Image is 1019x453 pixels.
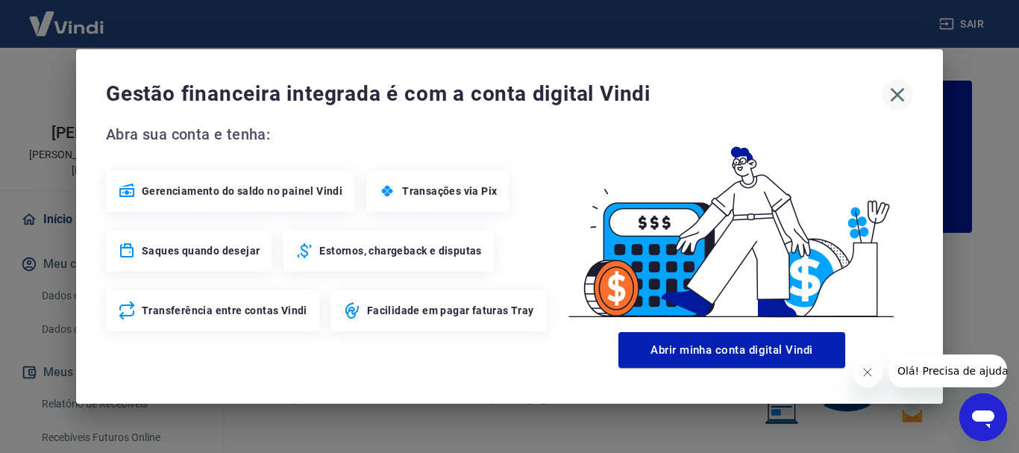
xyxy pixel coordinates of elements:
[106,79,882,109] span: Gestão financeira integrada é com a conta digital Vindi
[853,357,882,387] iframe: Fechar mensagem
[367,303,534,318] span: Facilidade em pagar faturas Tray
[402,184,497,199] span: Transações via Pix
[618,332,845,368] button: Abrir minha conta digital Vindi
[142,303,307,318] span: Transferência entre contas Vindi
[551,122,913,326] img: Good Billing
[959,393,1007,441] iframe: Botão para abrir a janela de mensagens
[142,243,260,258] span: Saques quando desejar
[9,10,125,22] span: Olá! Precisa de ajuda?
[888,354,1007,387] iframe: Mensagem da empresa
[319,243,481,258] span: Estornos, chargeback e disputas
[142,184,342,199] span: Gerenciamento do saldo no painel Vindi
[106,122,551,146] span: Abra sua conta e tenha:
